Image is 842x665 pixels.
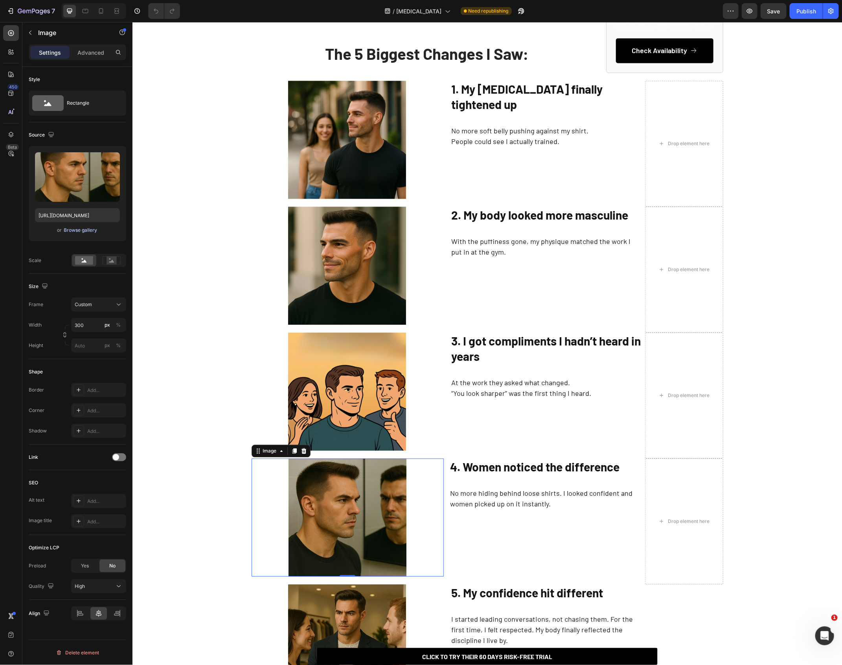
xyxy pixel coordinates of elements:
input: https://example.com/image.jpg [35,208,120,222]
span: [MEDICAL_DATA] [397,7,442,15]
div: Optimize LCP [29,544,59,551]
span: Yes [81,562,89,569]
div: Delete element [56,648,99,658]
div: Beta [6,144,19,150]
div: Drop element here [535,118,577,125]
h1: Rich Text Editor. Editing area: main [318,310,509,343]
div: Drop element here [535,496,577,502]
button: 7 [3,3,59,19]
div: Browse gallery [64,227,97,234]
div: Link [29,454,38,461]
strong: The 5 Biggest Changes I Saw: [193,22,397,41]
div: Align [29,608,51,619]
label: Height [29,342,43,349]
strong: 5. My confidence hit different [319,563,471,578]
button: Custom [71,297,126,312]
button: % [103,341,112,350]
span: High [75,583,85,589]
div: px [105,342,110,349]
button: Browse gallery [64,226,98,234]
img: gempages_570445347340420248-54418c6e-64ad-4d01-a52a-3fb8588cafff.png [156,310,274,429]
div: Border [29,386,44,393]
p: Settings [39,48,61,57]
img: gempages_570445347340420248-5113b105-761f-416c-9cd7-95e8d659cc79.png [156,185,274,303]
div: Undo/Redo [148,3,180,19]
div: Scale [29,257,41,264]
div: Add... [87,407,124,414]
div: Source [29,130,56,140]
div: Add... [87,428,124,435]
button: px [114,320,123,330]
p: With the puffiness gone, my physique matched the work I put in at the gym. [319,214,509,235]
button: Publish [790,3,823,19]
span: Custom [75,301,92,308]
div: Shape [29,368,43,375]
div: Add... [87,498,124,505]
button: Save [761,3,787,19]
button: px [114,341,123,350]
button: % [103,320,112,330]
div: Size [29,281,50,292]
div: Drop element here [535,244,577,251]
div: Add... [87,387,124,394]
img: preview-image [35,152,120,202]
strong: 2. My body looked more masculine [319,186,496,200]
a: CLICK TO TRY THEIR 60 DAYS RISK-FREE TRIAL [184,626,525,643]
div: Publish [796,7,816,15]
img: gempages_570445347340420248-d9f8d720-a92d-40c6-a930-dfed600c57e4.png [156,436,274,554]
strong: 1. My [MEDICAL_DATA] finally tightened up [319,60,470,89]
span: 1 [831,615,838,621]
label: Width [29,321,42,329]
span: No [109,562,116,569]
p: Check Availability [499,24,555,33]
p: Image [38,28,105,37]
div: Drop element here [535,370,577,377]
p: No more hiding behind loose shirts. I looked confident and women picked up on it instantly. [318,466,509,487]
p: No more soft belly pushing against my shirt. People could see I actually trained. [319,103,509,125]
p: ⁠⁠⁠⁠⁠⁠⁠ [319,311,509,342]
div: Corner [29,407,44,414]
div: Alt text [29,497,44,504]
p: I started leading conversations, not chasing them. For the first time, I felt respected. My body ... [319,592,509,624]
div: Rectangle [67,94,115,112]
strong: 3. I got compliments I hadn’t heard in years [319,312,508,341]
span: Need republishing [469,7,509,15]
div: Add... [87,518,124,525]
iframe: Design area [132,22,842,665]
p: At the work they asked what changed. “You look sharper” was the first thing I heard. [319,355,509,377]
a: Check Availability [484,16,581,41]
span: Save [767,8,780,15]
div: Image title [29,517,52,524]
span: or [57,225,62,235]
strong: CLICK TO TRY THEIR 60 DAYS RISK-FREE TRIAL [290,631,420,638]
div: Preload [29,562,46,569]
img: gempages_570445347340420248-e966d9f6-9b57-447f-b82a-2f29b3e0c2a5.png [156,59,274,177]
label: Frame [29,301,43,308]
button: Delete element [29,647,126,659]
div: Style [29,76,40,83]
input: px% [71,338,126,353]
input: px% [71,318,126,332]
div: Image [129,425,146,432]
div: % [116,321,121,329]
iframe: Intercom live chat [815,626,834,645]
div: Shadow [29,427,47,434]
p: 7 [51,6,55,16]
div: 450 [7,84,19,90]
span: / [393,7,395,15]
div: SEO [29,479,38,486]
strong: 4. Women noticed the difference [318,438,487,452]
div: % [116,342,121,349]
button: High [71,579,126,593]
div: px [105,321,110,329]
div: Quality [29,581,55,592]
p: Advanced [77,48,104,57]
